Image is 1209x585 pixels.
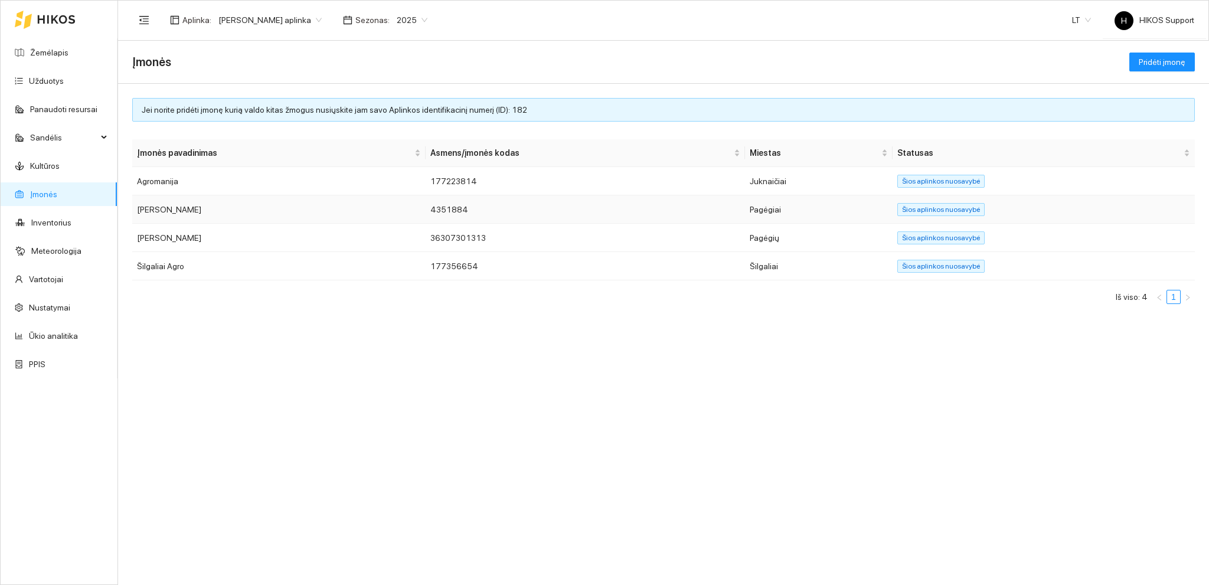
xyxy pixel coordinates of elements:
td: Agromanija [132,167,426,195]
span: Šios aplinkos nuosavybė [897,260,985,273]
span: calendar [343,15,352,25]
span: Sandėlis [30,126,97,149]
span: Šios aplinkos nuosavybė [897,203,985,216]
a: Panaudoti resursai [30,104,97,114]
span: right [1184,294,1191,301]
span: menu-fold [139,15,149,25]
td: 177223814 [426,167,745,195]
td: [PERSON_NAME] [132,224,426,252]
span: Sezonas : [355,14,390,27]
span: 2025 [397,11,427,29]
span: H [1121,11,1127,30]
a: Vartotojai [29,274,63,284]
span: Statusas [897,146,1181,159]
span: HIKOS Support [1115,15,1194,25]
button: menu-fold [132,8,156,32]
th: this column's title is Įmonės pavadinimas,this column is sortable [132,139,426,167]
a: Inventorius [31,218,71,227]
a: Ūkio analitika [29,331,78,341]
a: Įmonės [30,189,57,199]
span: Asmens/įmonės kodas [430,146,731,159]
td: Juknaičiai [745,167,893,195]
a: Nustatymai [29,303,70,312]
button: left [1152,290,1166,304]
span: Aplinka : [182,14,211,27]
span: left [1156,294,1163,301]
a: Kultūros [30,161,60,171]
td: Pagėgių [745,224,893,252]
a: PPIS [29,360,45,369]
td: 36307301313 [426,224,745,252]
td: Pagėgiai [745,195,893,224]
li: Pirmyn [1181,290,1195,304]
td: Šilgaliai Agro [132,252,426,280]
span: Šios aplinkos nuosavybė [897,175,985,188]
span: Miestas [750,146,879,159]
th: this column's title is Statusas,this column is sortable [893,139,1195,167]
a: Meteorologija [31,246,81,256]
th: this column's title is Asmens/įmonės kodas,this column is sortable [426,139,745,167]
td: Šilgaliai [745,252,893,280]
td: 177356654 [426,252,745,280]
td: 4351884 [426,195,745,224]
li: 1 [1166,290,1181,304]
td: [PERSON_NAME] [132,195,426,224]
span: Įmonės pavadinimas [137,146,412,159]
a: Žemėlapis [30,48,68,57]
button: Pridėti įmonę [1129,53,1195,71]
div: Jei norite pridėti įmonę kurią valdo kitas žmogus nusiųskite jam savo Aplinkos identifikacinį num... [142,103,1185,116]
li: Iš viso: 4 [1116,290,1148,304]
th: this column's title is Miestas,this column is sortable [745,139,893,167]
span: layout [170,15,179,25]
span: Pridėti įmonę [1139,55,1185,68]
a: 1 [1167,290,1180,303]
span: Edgaro Sudeikio aplinka [218,11,322,29]
button: right [1181,290,1195,304]
a: Užduotys [29,76,64,86]
li: Atgal [1152,290,1166,304]
span: Šios aplinkos nuosavybė [897,231,985,244]
span: LT [1072,11,1091,29]
span: Įmonės [132,53,171,71]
